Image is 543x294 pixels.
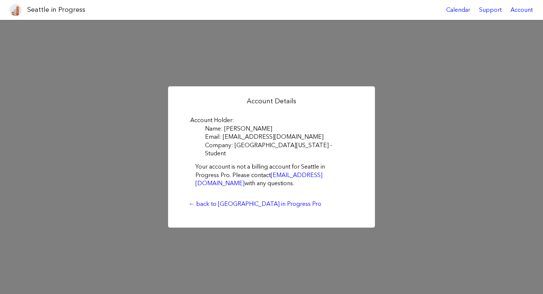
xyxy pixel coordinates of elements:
dd: Name: [PERSON_NAME] [205,125,353,133]
p: Your account is not a billing account for Seattle in Progress Pro. Please contact with any questi... [195,163,348,187]
h2: Account Details [185,97,358,106]
h1: Seattle in Progress [27,5,85,14]
dd: Email: [EMAIL_ADDRESS][DOMAIN_NAME] [205,133,353,141]
img: favicon-96x96.png [10,4,21,16]
dd: Company: [GEOGRAPHIC_DATA][US_STATE] - Student [205,141,353,158]
a: ← back to [GEOGRAPHIC_DATA] in Progress Pro [185,198,325,210]
dt: Account Holder [190,116,353,124]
